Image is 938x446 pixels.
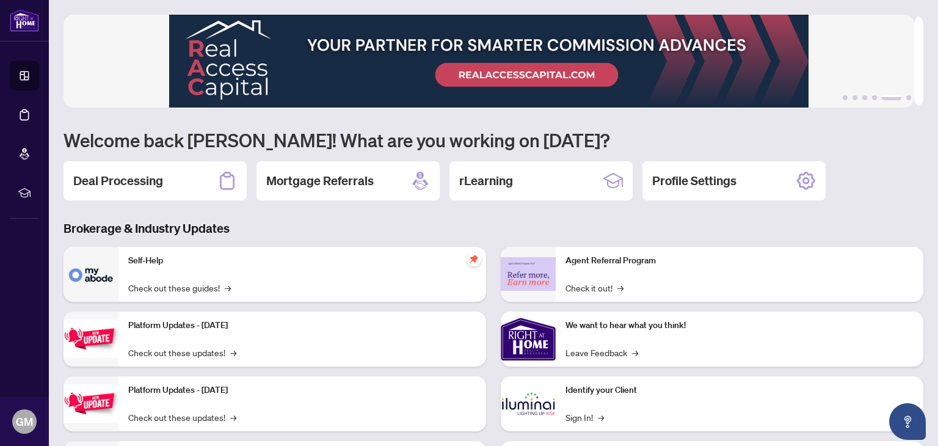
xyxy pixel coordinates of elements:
[73,172,163,189] h2: Deal Processing
[906,95,911,100] button: 6
[128,319,476,332] p: Platform Updates - [DATE]
[64,320,118,358] img: Platform Updates - July 21, 2025
[16,413,33,430] span: GM
[565,319,914,332] p: We want to hear what you think!
[64,128,923,152] h1: Welcome back [PERSON_NAME]! What are you working on [DATE]?
[843,95,848,100] button: 1
[266,172,374,189] h2: Mortgage Referrals
[501,312,556,367] img: We want to hear what you think!
[862,95,867,100] button: 3
[225,281,231,294] span: →
[467,252,481,266] span: pushpin
[565,411,604,424] a: Sign In!→
[10,9,39,32] img: logo
[128,346,236,359] a: Check out these updates!→
[128,411,236,424] a: Check out these updates!→
[617,281,624,294] span: →
[565,384,914,397] p: Identify your Client
[501,376,556,431] img: Identify your Client
[565,254,914,268] p: Agent Referral Program
[64,247,118,302] img: Self-Help
[853,95,857,100] button: 2
[598,411,604,424] span: →
[565,281,624,294] a: Check it out!→
[889,403,926,440] button: Open asap
[459,172,513,189] h2: rLearning
[882,95,901,100] button: 5
[565,346,638,359] a: Leave Feedback→
[64,384,118,423] img: Platform Updates - July 8, 2025
[230,346,236,359] span: →
[230,411,236,424] span: →
[128,384,476,397] p: Platform Updates - [DATE]
[64,220,923,237] h3: Brokerage & Industry Updates
[128,281,231,294] a: Check out these guides!→
[64,15,914,108] img: Slide 4
[652,172,736,189] h2: Profile Settings
[501,257,556,291] img: Agent Referral Program
[872,95,877,100] button: 4
[632,346,638,359] span: →
[128,254,476,268] p: Self-Help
